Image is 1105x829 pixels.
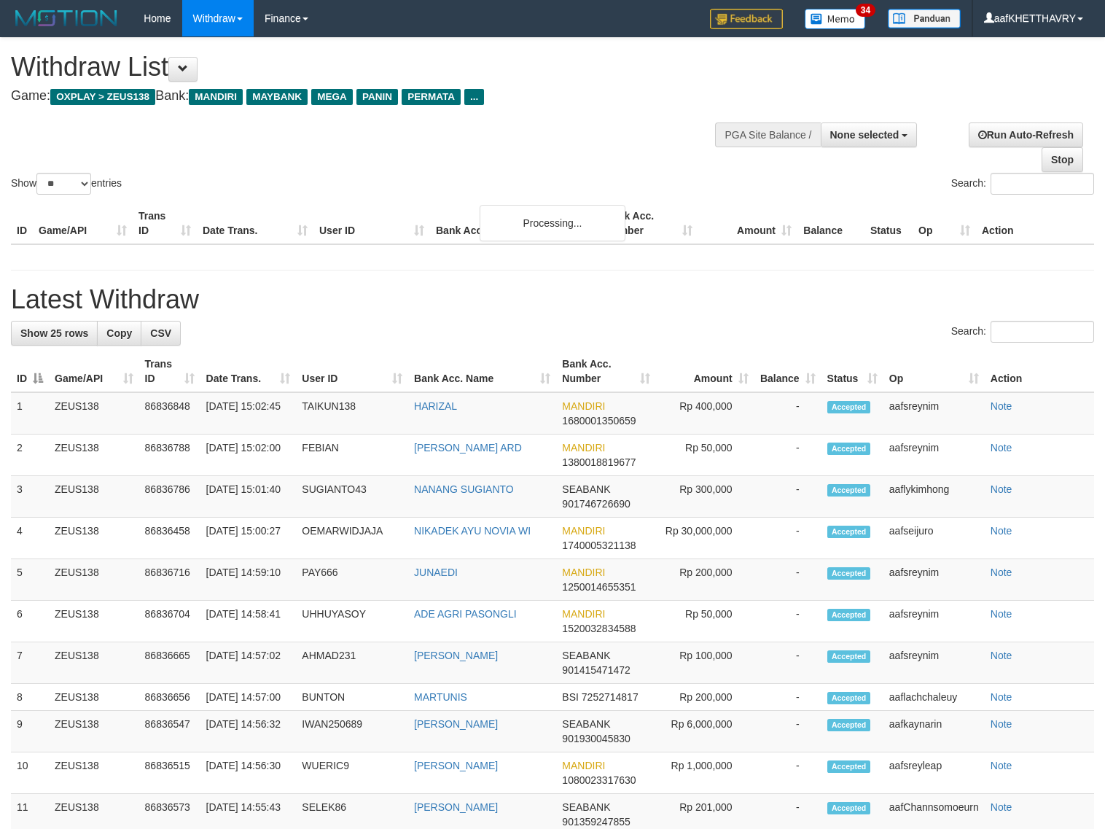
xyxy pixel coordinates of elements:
th: Status: activate to sort column ascending [821,351,883,392]
td: Rp 6,000,000 [656,711,754,752]
a: Show 25 rows [11,321,98,346]
td: aafsreynim [883,642,985,684]
td: SUGIANTO43 [296,476,408,518]
h1: Withdraw List [11,52,722,82]
th: Action [976,203,1094,244]
a: Note [991,801,1012,813]
span: MEGA [311,89,353,105]
th: Balance [797,203,864,244]
td: [DATE] 14:57:00 [200,684,297,711]
h4: Game: Bank: [11,89,722,104]
td: 10 [11,752,49,794]
span: MANDIRI [562,442,605,454]
td: 86836656 [139,684,200,711]
td: [DATE] 14:59:10 [200,559,297,601]
span: Copy 901359247855 to clipboard [562,816,630,828]
td: Rp 30,000,000 [656,518,754,559]
span: MANDIRI [189,89,243,105]
img: panduan.png [888,9,961,28]
th: Bank Acc. Number: activate to sort column ascending [556,351,656,392]
a: Note [991,483,1012,495]
td: - [754,476,821,518]
th: Balance: activate to sort column ascending [754,351,821,392]
th: Trans ID: activate to sort column ascending [139,351,200,392]
span: Copy 1740005321138 to clipboard [562,540,636,551]
td: [DATE] 14:56:32 [200,711,297,752]
span: MANDIRI [562,760,605,771]
td: - [754,435,821,476]
span: MAYBANK [246,89,308,105]
td: 86836848 [139,392,200,435]
span: MANDIRI [562,400,605,412]
div: Processing... [480,205,625,241]
td: aafsreyleap [883,752,985,794]
td: Rp 50,000 [656,435,754,476]
span: PANIN [356,89,398,105]
img: MOTION_logo.png [11,7,122,29]
th: Op [913,203,976,244]
span: Accepted [827,802,871,814]
td: TAIKUN138 [296,392,408,435]
td: 86836716 [139,559,200,601]
div: PGA Site Balance / [715,122,820,147]
th: Bank Acc. Name: activate to sort column ascending [408,351,556,392]
td: Rp 400,000 [656,392,754,435]
span: CSV [150,327,171,339]
span: MANDIRI [562,608,605,620]
td: ZEUS138 [49,559,139,601]
td: 86836788 [139,435,200,476]
td: 86836704 [139,601,200,642]
td: aaflykimhong [883,476,985,518]
td: ZEUS138 [49,752,139,794]
a: Note [991,650,1012,661]
th: ID: activate to sort column descending [11,351,49,392]
th: Bank Acc. Number [599,203,698,244]
span: Accepted [827,760,871,773]
td: UHHUYASOY [296,601,408,642]
a: HARIZAL [414,400,457,412]
span: BSI [562,691,579,703]
td: - [754,601,821,642]
span: Copy [106,327,132,339]
a: Note [991,691,1012,703]
a: Note [991,760,1012,771]
td: AHMAD231 [296,642,408,684]
td: 86836458 [139,518,200,559]
span: MANDIRI [562,567,605,578]
td: 5 [11,559,49,601]
a: JUNAEDI [414,567,458,578]
td: - [754,684,821,711]
td: ZEUS138 [49,601,139,642]
td: 6 [11,601,49,642]
a: [PERSON_NAME] [414,718,498,730]
span: PERMATA [402,89,461,105]
td: Rp 200,000 [656,684,754,711]
th: Date Trans.: activate to sort column ascending [200,351,297,392]
a: NANANG SUGIANTO [414,483,514,495]
td: PAY666 [296,559,408,601]
td: [DATE] 14:58:41 [200,601,297,642]
span: OXPLAY > ZEUS138 [50,89,155,105]
th: Date Trans. [197,203,313,244]
span: Copy 901415471472 to clipboard [562,664,630,676]
th: ID [11,203,33,244]
a: CSV [141,321,181,346]
td: ZEUS138 [49,435,139,476]
td: 9 [11,711,49,752]
td: - [754,559,821,601]
td: [DATE] 15:02:00 [200,435,297,476]
a: [PERSON_NAME] [414,760,498,771]
input: Search: [991,321,1094,343]
a: Copy [97,321,141,346]
span: Accepted [827,692,871,704]
td: [DATE] 14:57:02 [200,642,297,684]
td: [DATE] 15:01:40 [200,476,297,518]
span: Copy 1250014655351 to clipboard [562,581,636,593]
td: [DATE] 14:56:30 [200,752,297,794]
td: 86836786 [139,476,200,518]
th: Op: activate to sort column ascending [883,351,985,392]
span: ... [464,89,484,105]
td: OEMARWIDJAJA [296,518,408,559]
a: Note [991,525,1012,537]
td: - [754,518,821,559]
